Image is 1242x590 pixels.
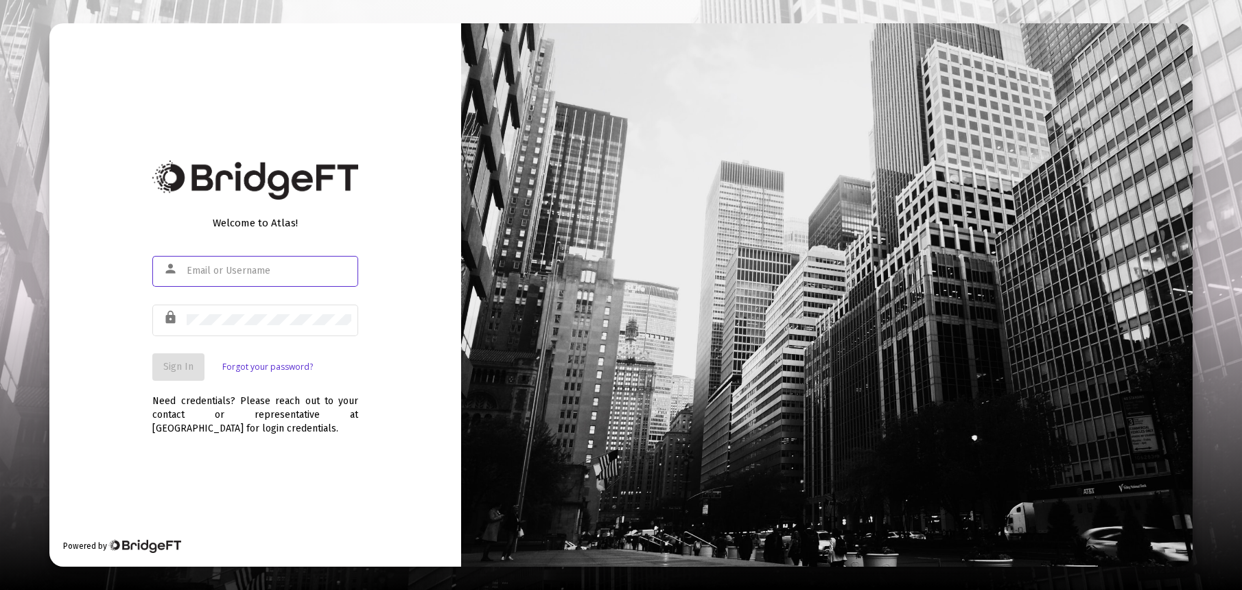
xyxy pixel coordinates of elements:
input: Email or Username [187,265,351,276]
mat-icon: person [163,261,180,277]
img: Bridge Financial Technology Logo [108,539,180,553]
div: Powered by [63,539,180,553]
img: Bridge Financial Technology Logo [152,161,358,200]
div: Welcome to Atlas! [152,216,358,230]
button: Sign In [152,353,204,381]
mat-icon: lock [163,309,180,326]
span: Sign In [163,361,194,373]
a: Forgot your password? [222,360,313,374]
div: Need credentials? Please reach out to your contact or representative at [GEOGRAPHIC_DATA] for log... [152,381,358,436]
